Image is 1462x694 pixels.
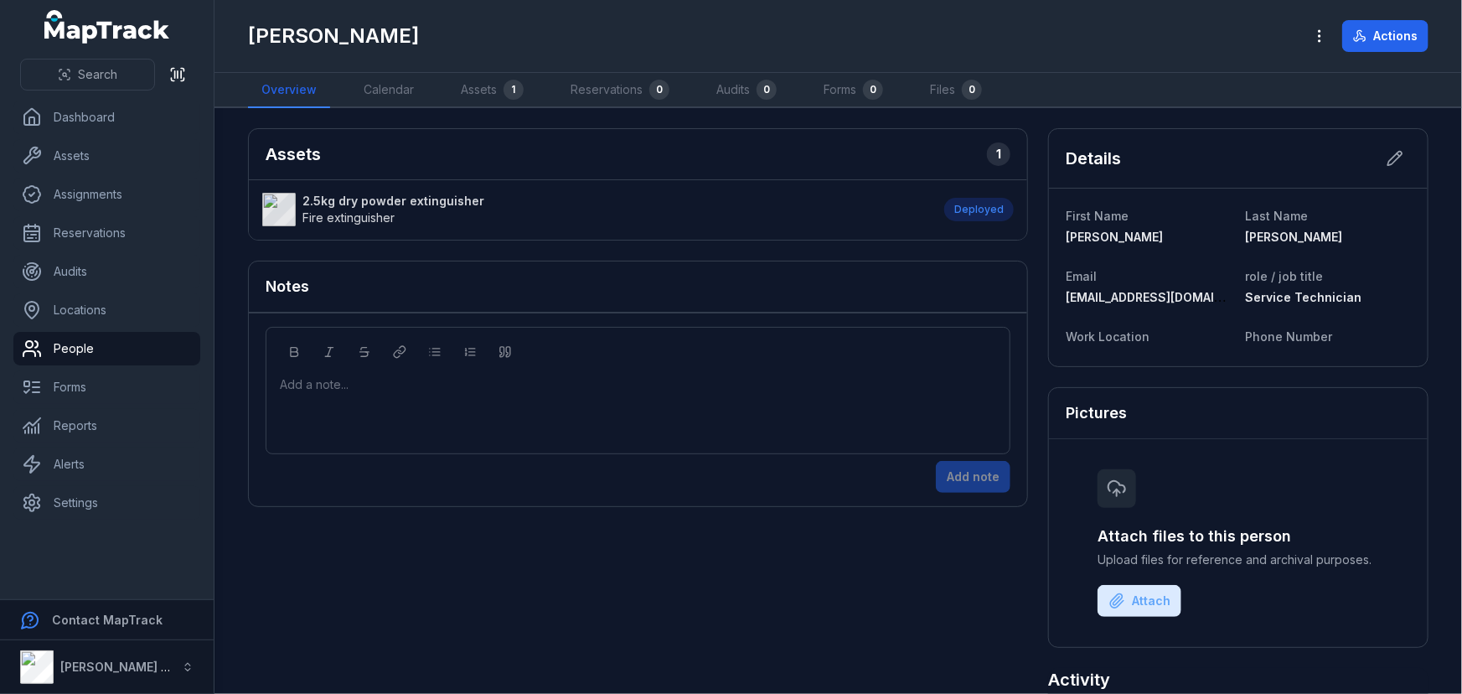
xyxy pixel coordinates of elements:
span: role / job title [1245,269,1323,283]
div: 1 [504,80,524,100]
a: Calendar [350,73,427,108]
span: [EMAIL_ADDRESS][DOMAIN_NAME] [1066,290,1268,304]
a: People [13,332,200,365]
strong: [PERSON_NAME] Air [60,660,177,674]
div: 0 [649,80,669,100]
h3: Pictures [1066,401,1127,425]
button: Actions [1342,20,1428,52]
span: Fire extinguisher [302,210,395,225]
a: Forms [13,370,200,404]
a: Settings [13,486,200,520]
a: Alerts [13,448,200,481]
span: Phone Number [1245,329,1332,344]
a: Reservations0 [557,73,683,108]
span: Upload files for reference and archival purposes. [1098,552,1379,568]
h3: Attach files to this person [1098,525,1379,548]
span: Search [78,66,117,83]
span: [PERSON_NAME] [1066,230,1163,244]
h2: Details [1066,147,1121,170]
a: Files0 [917,73,995,108]
a: 2.5kg dry powder extinguisherFire extinguisher [262,193,927,226]
a: Audits [13,255,200,288]
span: Email [1066,269,1097,283]
div: 0 [962,80,982,100]
a: Reports [13,409,200,443]
div: 1 [987,142,1010,166]
span: First Name [1066,209,1129,223]
a: Reservations [13,216,200,250]
strong: 2.5kg dry powder extinguisher [302,193,484,210]
a: Assets [13,139,200,173]
span: Last Name [1245,209,1308,223]
button: Attach [1098,585,1181,617]
a: Audits0 [703,73,790,108]
h3: Notes [266,275,309,298]
span: Service Technician [1245,290,1361,304]
button: Search [20,59,155,91]
a: Locations [13,293,200,327]
a: Dashboard [13,101,200,134]
strong: Contact MapTrack [52,613,163,627]
div: 0 [757,80,777,100]
h1: [PERSON_NAME] [248,23,419,49]
h2: Activity [1048,668,1110,691]
span: [PERSON_NAME] [1245,230,1342,244]
a: Assets1 [447,73,537,108]
a: MapTrack [44,10,170,44]
div: Deployed [944,198,1014,221]
a: Assignments [13,178,200,211]
span: Work Location [1066,329,1149,344]
a: Overview [248,73,330,108]
h2: Assets [266,142,321,166]
div: 0 [863,80,883,100]
a: Forms0 [810,73,896,108]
